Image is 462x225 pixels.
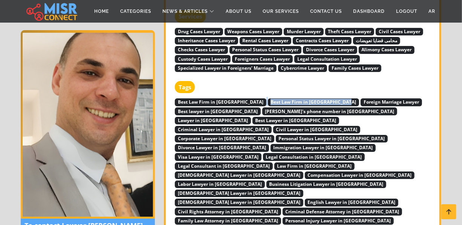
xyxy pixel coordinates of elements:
span: Contracts Cases Lawyer [293,37,352,44]
span: Criminal Lawyer in [GEOGRAPHIC_DATA] [175,126,272,133]
a: Checks Cases Lawyer [175,45,228,53]
span: Criminal Defense Attorney in [GEOGRAPHIC_DATA] [283,208,402,215]
span: Lawyer in [GEOGRAPHIC_DATA] [175,117,251,124]
span: Custody Cases Lawyer [175,55,231,63]
span: Labor Lawyer in [GEOGRAPHIC_DATA] [175,181,265,188]
a: Foreigners Cases Lawyer [232,54,293,63]
a: Personal Injury Lawyer in [GEOGRAPHIC_DATA] [283,216,394,224]
a: Civil Rights Attorney in [GEOGRAPHIC_DATA] [175,207,281,215]
span: Immigration Lawyer in [GEOGRAPHIC_DATA] [271,144,376,152]
span: Legal Consultation in [GEOGRAPHIC_DATA] [263,153,365,161]
a: Law Firm in [GEOGRAPHIC_DATA] [274,161,355,170]
a: Rental Cases Lawyer [240,36,292,44]
span: Foreign Marriage Lawyer [361,98,422,106]
span: Drug Cases Lawyer [175,28,223,35]
a: Visa Lawyer in [GEOGRAPHIC_DATA] [175,152,262,161]
a: Best Law Firm in [GEOGRAPHIC_DATA] [268,97,360,106]
a: [DEMOGRAPHIC_DATA] Lawyer in [GEOGRAPHIC_DATA] [175,188,303,197]
span: [DEMOGRAPHIC_DATA] Lawyer in [GEOGRAPHIC_DATA] [175,171,303,179]
a: Civil Cases Lawyer [376,27,423,35]
a: Criminal Defense Attorney in [GEOGRAPHIC_DATA] [283,207,402,215]
a: AR [423,4,441,18]
a: Immigration Lawyer in [GEOGRAPHIC_DATA] [271,143,376,151]
a: Family Cases Lawyer [329,63,381,72]
span: Legal Consultant in [GEOGRAPHIC_DATA] [175,162,273,170]
span: Cybercrime Lawyer [278,64,327,72]
span: Best Law Firm in [GEOGRAPHIC_DATA] [175,98,266,106]
a: Contact Us [305,4,348,18]
a: Legal Consultation Lawyer [294,54,360,63]
span: Civil Cases Lawyer [376,28,423,35]
a: Foreign Marriage Lawyer [361,97,422,106]
span: Alimony Cases Lawyer [359,46,415,54]
a: Lawyer in [GEOGRAPHIC_DATA] [175,116,251,124]
a: Dashboard [348,4,391,18]
strong: Tags [175,81,195,93]
span: Theft Cases Lawyer [325,28,375,35]
span: Best Law Firm in [GEOGRAPHIC_DATA] [268,98,360,106]
span: Civil Lawyer in [GEOGRAPHIC_DATA] [273,126,361,133]
a: Theft Cases Lawyer [325,27,375,35]
a: Our Services [257,4,305,18]
a: Criminal Lawyer in [GEOGRAPHIC_DATA] [175,125,272,133]
span: Best Lawyer in [GEOGRAPHIC_DATA] [252,117,340,124]
a: Logout [391,4,423,18]
span: Personal Status Lawyer in [GEOGRAPHIC_DATA] [276,135,388,142]
span: Divorce Cases Lawyer [303,46,357,54]
span: Weapons Cases Lawyer [225,28,283,35]
span: Personal Injury Lawyer in [GEOGRAPHIC_DATA] [283,217,394,225]
a: Divorce Cases Lawyer [303,45,357,53]
a: Drug Cases Lawyer [175,27,223,35]
a: محامى قضايا تعويضات [353,36,401,44]
a: Custody Cases Lawyer [175,54,231,63]
a: Business Litigation Lawyer in [GEOGRAPHIC_DATA] [266,179,387,188]
a: [DEMOGRAPHIC_DATA] Lawyer in [GEOGRAPHIC_DATA] [175,170,303,179]
a: Legal Consultation in [GEOGRAPHIC_DATA] [263,152,365,161]
span: Inheritance Cases Lawyer [175,37,238,44]
span: Murder Lawyer [284,28,324,35]
span: English Lawyer in [GEOGRAPHIC_DATA] [305,199,399,206]
a: Best Law Firm in [GEOGRAPHIC_DATA] [175,97,266,106]
span: Specialized Lawyer in Foreigners’ Marriage [175,64,277,72]
span: محامى قضايا تعويضات [353,37,401,44]
a: Legal Consultant in [GEOGRAPHIC_DATA] [175,161,273,170]
span: Corporate Lawyer in [GEOGRAPHIC_DATA] [175,135,274,142]
a: News & Articles [157,4,220,18]
a: Best lawyer in [GEOGRAPHIC_DATA] [175,107,261,115]
a: Divorce Lawyer in [GEOGRAPHIC_DATA] [175,143,269,151]
a: Specialized Lawyer in Foreigners’ Marriage [175,63,277,72]
a: Categories [115,4,157,18]
a: Contracts Cases Lawyer [293,36,352,44]
a: Family Law Attorney in [GEOGRAPHIC_DATA] [175,216,281,224]
a: Cybercrime Lawyer [278,63,327,72]
span: Visa Lawyer in [GEOGRAPHIC_DATA] [175,153,262,161]
span: Personal Status Cases Lawyer [229,46,302,54]
a: About Us [220,4,257,18]
span: Business Litigation Lawyer in [GEOGRAPHIC_DATA] [266,181,387,188]
span: Foreigners Cases Lawyer [232,55,293,63]
span: Divorce Lawyer in [GEOGRAPHIC_DATA] [175,144,269,152]
a: Best Lawyer in [GEOGRAPHIC_DATA] [252,116,340,124]
span: News & Articles [163,8,208,15]
a: Home [89,4,115,18]
a: English Lawyer in [GEOGRAPHIC_DATA] [305,197,399,206]
span: [DEMOGRAPHIC_DATA] Lawyer in [GEOGRAPHIC_DATA] [175,199,303,206]
span: Checks Cases Lawyer [175,46,228,54]
a: [PERSON_NAME]'s phone number in [GEOGRAPHIC_DATA] [262,107,398,115]
a: Civil Lawyer in [GEOGRAPHIC_DATA] [273,125,361,133]
a: Personal Status Lawyer in [GEOGRAPHIC_DATA] [276,134,388,142]
a: Inheritance Cases Lawyer [175,36,238,44]
img: main.misr_connect [26,2,77,21]
span: Rental Cases Lawyer [240,37,292,44]
a: Weapons Cases Lawyer [225,27,283,35]
a: Corporate Lawyer in [GEOGRAPHIC_DATA] [175,134,274,142]
a: Labor Lawyer in [GEOGRAPHIC_DATA] [175,179,265,188]
a: Compensation Lawyer in [GEOGRAPHIC_DATA] [305,170,415,179]
a: Alimony Cases Lawyer [359,45,415,53]
span: [DEMOGRAPHIC_DATA] Lawyer in [GEOGRAPHIC_DATA] [175,190,303,197]
img: Lawyer Karim El Deeb [21,30,155,219]
span: Family Law Attorney in [GEOGRAPHIC_DATA] [175,217,281,225]
span: Legal Consultation Lawyer [294,55,360,63]
span: Family Cases Lawyer [329,64,381,72]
